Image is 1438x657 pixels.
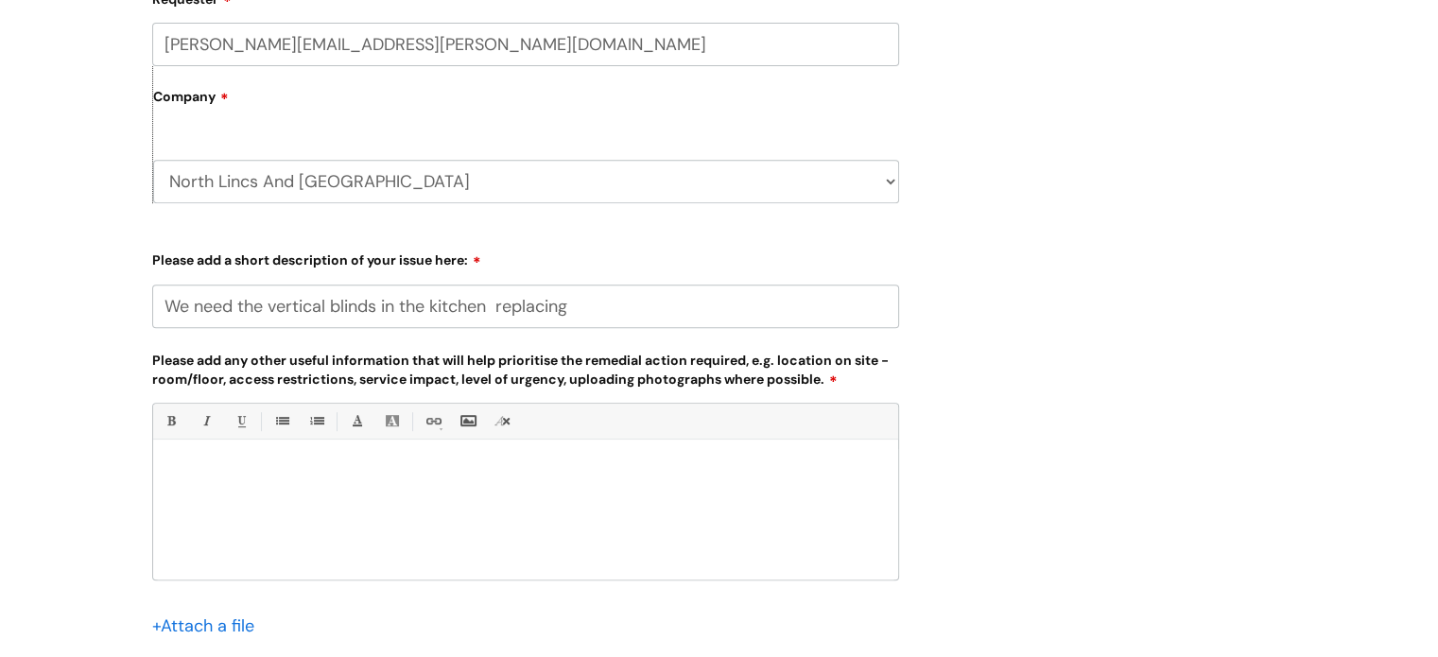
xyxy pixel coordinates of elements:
a: Back Color [380,409,404,433]
a: Remove formatting (Ctrl-\) [491,409,514,433]
a: Underline(Ctrl-U) [229,409,252,433]
a: Link [421,409,444,433]
label: Please add a short description of your issue here: [152,246,899,268]
a: Font Color [345,409,369,433]
a: Insert Image... [456,409,479,433]
label: Company [153,82,899,125]
a: Bold (Ctrl-B) [159,409,182,433]
a: 1. Ordered List (Ctrl-Shift-8) [304,409,328,433]
label: Please add any other useful information that will help prioritise the remedial action required, e... [152,349,899,388]
input: Email [152,23,899,66]
a: • Unordered List (Ctrl-Shift-7) [269,409,293,433]
div: Attach a file [152,611,266,641]
a: Italic (Ctrl-I) [194,409,217,433]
